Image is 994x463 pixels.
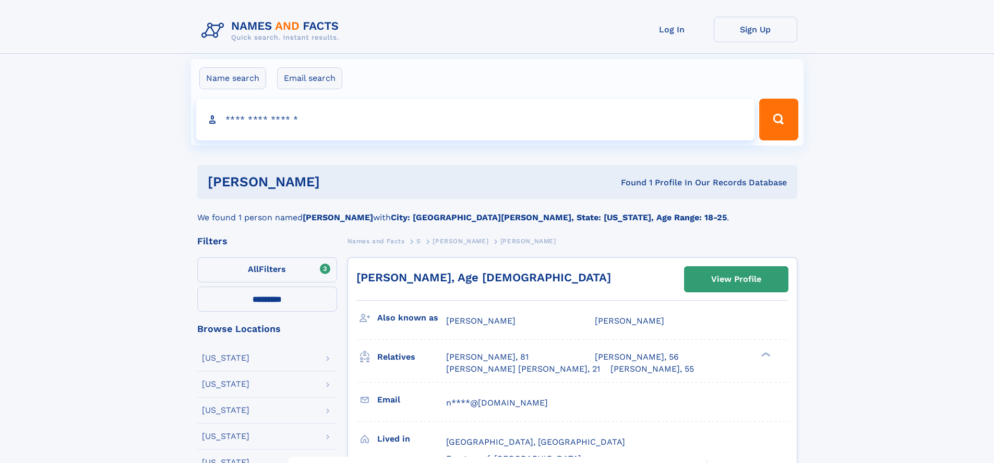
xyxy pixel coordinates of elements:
[202,354,249,362] div: [US_STATE]
[446,316,516,326] span: [PERSON_NAME]
[197,236,337,246] div: Filters
[433,238,488,245] span: [PERSON_NAME]
[348,234,405,247] a: Names and Facts
[610,363,694,375] a: [PERSON_NAME], 55
[196,99,755,140] input: search input
[595,351,679,363] a: [PERSON_NAME], 56
[711,267,761,291] div: View Profile
[356,271,611,284] a: [PERSON_NAME], Age [DEMOGRAPHIC_DATA]
[595,316,664,326] span: [PERSON_NAME]
[446,437,625,447] span: [GEOGRAPHIC_DATA], [GEOGRAPHIC_DATA]
[202,380,249,388] div: [US_STATE]
[377,391,446,409] h3: Email
[759,99,798,140] button: Search Button
[446,363,600,375] a: [PERSON_NAME] [PERSON_NAME], 21
[199,67,266,89] label: Name search
[208,175,471,188] h1: [PERSON_NAME]
[197,17,348,45] img: Logo Names and Facts
[391,212,727,222] b: City: [GEOGRAPHIC_DATA][PERSON_NAME], State: [US_STATE], Age Range: 18-25
[377,430,446,448] h3: Lived in
[202,432,249,441] div: [US_STATE]
[197,324,337,334] div: Browse Locations
[714,17,797,42] a: Sign Up
[433,234,488,247] a: [PERSON_NAME]
[248,264,259,274] span: All
[759,351,771,358] div: ❯
[377,348,446,366] h3: Relatives
[630,17,714,42] a: Log In
[500,238,556,245] span: [PERSON_NAME]
[202,406,249,414] div: [US_STATE]
[470,177,787,188] div: Found 1 Profile In Our Records Database
[685,267,788,292] a: View Profile
[446,351,529,363] a: [PERSON_NAME], 81
[197,199,797,224] div: We found 1 person named with .
[303,212,373,222] b: [PERSON_NAME]
[416,238,421,245] span: S
[277,67,342,89] label: Email search
[416,234,421,247] a: S
[377,309,446,327] h3: Also known as
[197,257,337,282] label: Filters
